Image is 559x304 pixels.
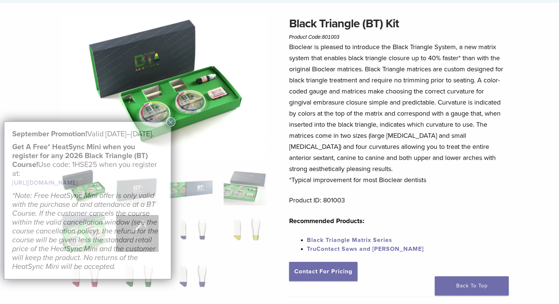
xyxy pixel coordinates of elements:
[307,245,424,253] a: TruContact Saws and [PERSON_NAME]
[116,262,159,298] img: Black Triangle (BT) Kit - Image 10
[62,262,105,298] img: Black Triangle (BT) Kit - Image 9
[170,262,212,298] img: Black Triangle (BT) Kit - Image 11
[170,168,212,205] img: Black Triangle (BT) Kit - Image 3
[170,215,212,252] img: Black Triangle (BT) Kit - Image 7
[166,117,176,127] button: Close
[289,34,339,40] span: Product Code:
[289,262,358,281] a: Contact For Pricing
[12,130,163,139] h5: Valid [DATE]–[DATE].
[12,143,148,169] strong: Get A Free* HeatSync Mini when you register for any 2026 Black Triangle (BT) Course!
[12,130,87,139] strong: September Promotion!
[307,236,392,244] a: Black Triangle Matrix Series
[289,15,507,33] h1: Black Triangle (BT) Kit
[224,215,266,252] img: Black Triangle (BT) Kit - Image 8
[12,179,78,187] a: [URL][DOMAIN_NAME]
[322,34,339,40] span: 801003
[12,191,158,271] em: *Note: Free HeatSync Mini offer is only valid with the purchase of and attendance at a BT Course....
[289,41,507,185] p: Bioclear is pleased to introduce the Black Triangle System, a new matrix system that enables blac...
[12,143,163,187] h5: Use code: 1HSE25 when you register at:
[289,195,507,206] p: Product ID: 801003
[289,217,365,225] strong: Recommended Products:
[435,276,509,296] a: Back To Top
[224,168,266,205] img: Black Triangle (BT) Kit - Image 4
[62,15,267,159] img: Intro Black Triangle Kit-6 - Copy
